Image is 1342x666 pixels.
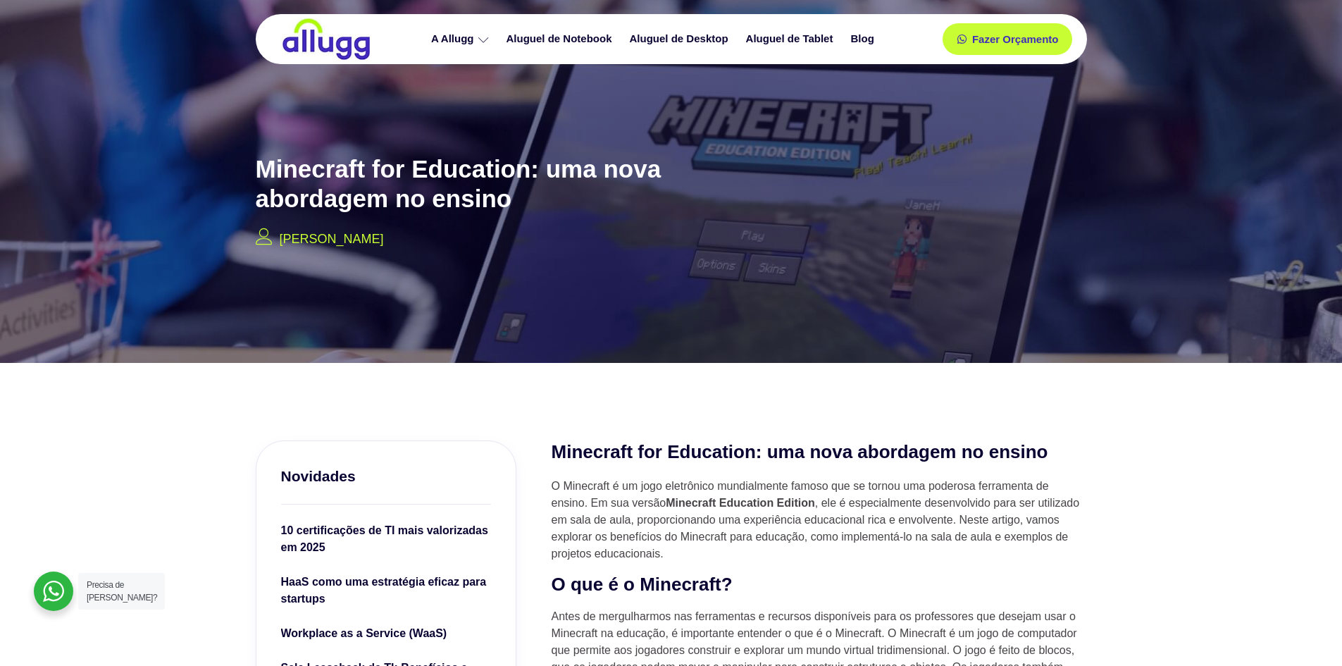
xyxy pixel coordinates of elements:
[666,497,815,509] strong: Minecraft Education Edition
[552,478,1087,562] p: O Minecraft é um jogo eletrônico mundialmente famoso que se tornou uma poderosa ferramenta de ens...
[552,573,1087,597] h2: O que é o Minecraft?
[552,440,1087,464] h2: Minecraft for Education: uma nova abordagem no ensino
[281,574,491,611] a: HaaS como uma estratégia eficaz para startups
[623,27,739,51] a: Aluguel de Desktop
[739,27,844,51] a: Aluguel de Tablet
[256,154,707,214] h2: Minecraft for Education: uma nova abordagem no ensino
[943,23,1073,55] a: Fazer Orçamento
[281,625,491,646] a: Workplace as a Service (WaaS)
[281,466,491,486] h3: Novidades
[280,18,372,61] img: locação de TI é Allugg
[499,27,623,51] a: Aluguel de Notebook
[843,27,884,51] a: Blog
[1272,598,1342,666] iframe: Chat Widget
[972,34,1059,44] span: Fazer Orçamento
[280,230,384,249] p: [PERSON_NAME]
[424,27,499,51] a: A Allugg
[87,580,157,603] span: Precisa de [PERSON_NAME]?
[281,522,491,560] a: 10 certificações de TI mais valorizadas em 2025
